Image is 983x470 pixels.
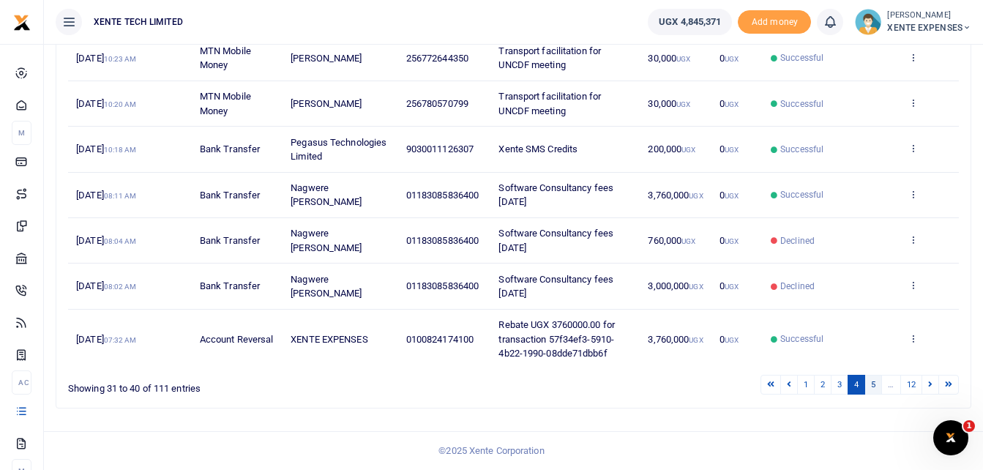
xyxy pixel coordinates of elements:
a: 3 [831,375,848,395]
span: 01183085836400 [406,190,479,201]
a: 12 [900,375,922,395]
span: [PERSON_NAME] [291,98,362,109]
small: UGX [725,100,739,108]
span: Declined [780,280,815,293]
span: Software Consultancy fees [DATE] [498,228,613,253]
span: Bank Transfer [200,190,260,201]
a: Add money [738,15,811,26]
a: UGX 4,845,371 [648,9,732,35]
span: Bank Transfer [200,143,260,154]
span: XENTE TECH LIMITED [88,15,189,29]
a: logo-small logo-large logo-large [13,16,31,27]
li: Wallet ballance [642,9,738,35]
small: 08:02 AM [104,283,137,291]
div: Showing 31 to 40 of 111 entries [68,373,433,396]
span: Declined [780,234,815,247]
span: [DATE] [76,143,136,154]
span: [PERSON_NAME] [291,53,362,64]
span: Xente SMS Credits [498,143,578,154]
small: UGX [725,283,739,291]
small: 08:04 AM [104,237,137,245]
small: UGX [725,237,739,245]
span: 0100824174100 [406,334,474,345]
span: Nagwere [PERSON_NAME] [291,182,362,208]
span: 0 [720,334,739,345]
span: Rebate UGX 3760000.00 for transaction 57f34ef3-5910-4b22-1990-08dde71dbb6f [498,319,615,359]
a: 5 [864,375,882,395]
span: Nagwere [PERSON_NAME] [291,228,362,253]
img: profile-user [855,9,881,35]
li: Ac [12,370,31,395]
span: MTN Mobile Money [200,45,251,71]
small: 07:32 AM [104,336,137,344]
span: 256772644350 [406,53,468,64]
span: 30,000 [648,53,690,64]
small: UGX [689,192,703,200]
span: Account Reversal [200,334,274,345]
span: Transport facilitation for UNCDF meeting [498,91,601,116]
span: 0 [720,235,739,246]
small: UGX [681,237,695,245]
img: logo-small [13,14,31,31]
span: MTN Mobile Money [200,91,251,116]
span: Successful [780,97,823,111]
a: profile-user [PERSON_NAME] XENTE EXPENSES [855,9,971,35]
span: [DATE] [76,98,136,109]
a: 4 [848,375,865,395]
span: 0 [720,280,739,291]
span: UGX 4,845,371 [659,15,721,29]
span: [DATE] [76,53,136,64]
span: 3,760,000 [648,334,703,345]
span: Successful [780,332,823,346]
span: Software Consultancy fees [DATE] [498,274,613,299]
a: 1 [797,375,815,395]
span: 0 [720,143,739,154]
span: 760,000 [648,235,695,246]
a: 2 [814,375,831,395]
span: 0 [720,98,739,109]
span: [DATE] [76,190,136,201]
small: UGX [725,55,739,63]
span: Pegasus Technologies Limited [291,137,386,163]
span: 01183085836400 [406,280,479,291]
small: UGX [725,146,739,154]
small: 08:11 AM [104,192,137,200]
small: [PERSON_NAME] [887,10,971,22]
span: Bank Transfer [200,235,260,246]
small: 10:23 AM [104,55,137,63]
li: M [12,121,31,145]
span: 256780570799 [406,98,468,109]
span: Nagwere [PERSON_NAME] [291,274,362,299]
small: UGX [689,283,703,291]
small: UGX [725,336,739,344]
span: Add money [738,10,811,34]
span: 9030011126307 [406,143,474,154]
span: Software Consultancy fees [DATE] [498,182,613,208]
span: Bank Transfer [200,280,260,291]
li: Toup your wallet [738,10,811,34]
small: UGX [725,192,739,200]
span: 200,000 [648,143,695,154]
small: UGX [676,55,690,63]
span: 1 [963,420,975,432]
span: XENTE EXPENSES [887,21,971,34]
small: UGX [689,336,703,344]
span: [DATE] [76,235,136,246]
small: 10:20 AM [104,100,137,108]
small: UGX [676,100,690,108]
span: 3,000,000 [648,280,703,291]
span: 0 [720,190,739,201]
small: UGX [681,146,695,154]
span: [DATE] [76,334,136,345]
span: Successful [780,51,823,64]
span: Transport facilitation for UNCDF meeting [498,45,601,71]
iframe: Intercom live chat [933,420,968,455]
span: Successful [780,188,823,201]
span: 30,000 [648,98,690,109]
span: [DATE] [76,280,136,291]
span: 3,760,000 [648,190,703,201]
span: Successful [780,143,823,156]
small: 10:18 AM [104,146,137,154]
span: 0 [720,53,739,64]
span: 01183085836400 [406,235,479,246]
